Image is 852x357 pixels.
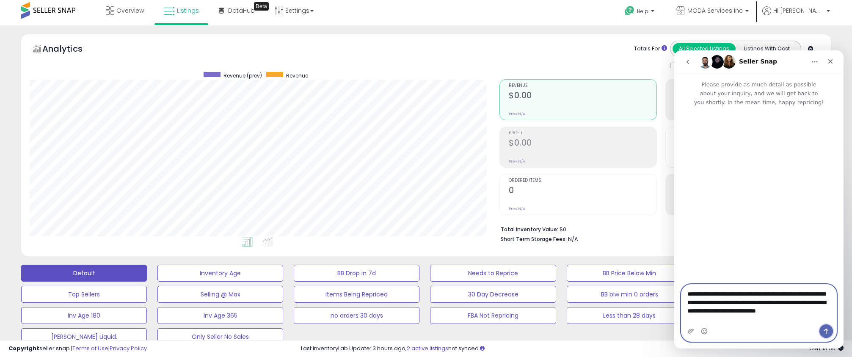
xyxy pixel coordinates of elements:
[116,6,144,15] span: Overview
[501,226,558,233] b: Total Inventory Value:
[72,344,108,352] a: Terms of Use
[674,50,844,349] iframe: Intercom live chat
[301,345,844,353] div: Last InventoryLab Update: 3 hours ago, not synced.
[762,6,830,25] a: Hi [PERSON_NAME]
[254,2,269,11] div: Tooltip anchor
[687,6,743,15] span: MODA Services Inc
[294,286,419,303] button: Items Being Repriced
[223,72,262,79] span: Revenue (prev)
[157,328,283,345] button: Only Seller No Sales
[509,91,656,102] h2: $0.00
[430,307,556,324] button: FBA Not Repricing
[735,43,798,54] button: Listings With Cost
[177,6,199,15] span: Listings
[294,265,419,282] button: BB Drop in 7d
[509,111,525,116] small: Prev: N/A
[773,6,824,15] span: Hi [PERSON_NAME]
[501,235,567,243] b: Short Term Storage Fees:
[294,307,419,324] button: no orders 30 days
[509,131,656,136] span: Profit
[157,307,283,324] button: Inv Age 365
[509,159,525,164] small: Prev: N/A
[634,45,667,53] div: Totals For
[567,286,692,303] button: BB blw min 0 orders
[228,6,255,15] span: DataHub
[430,286,556,303] button: 30 Day Decrease
[567,307,692,324] button: Less than 28 days
[110,344,147,352] a: Privacy Policy
[286,72,308,79] span: Revenue
[157,265,283,282] button: Inventory Age
[509,206,525,211] small: Prev: N/A
[8,345,147,353] div: seller snap | |
[567,265,692,282] button: BB Price Below Min
[624,6,635,16] i: Get Help
[509,138,656,149] h2: $0.00
[509,185,656,197] h2: 0
[568,235,578,243] span: N/A
[21,307,147,324] button: Inv Age 180
[21,328,147,345] button: [PERSON_NAME] Liquid.
[157,286,283,303] button: Selling @ Max
[509,178,656,183] span: Ordered Items
[21,265,147,282] button: Default
[407,344,448,352] a: 2 active listings
[21,286,147,303] button: Top Sellers
[501,224,816,234] li: $0
[664,61,733,71] div: Include Returns
[509,83,656,88] span: Revenue
[430,265,556,282] button: Needs to Reprice
[673,43,736,54] button: All Selected Listings
[8,344,39,352] strong: Copyright
[637,8,648,15] span: Help
[42,43,99,57] h5: Analytics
